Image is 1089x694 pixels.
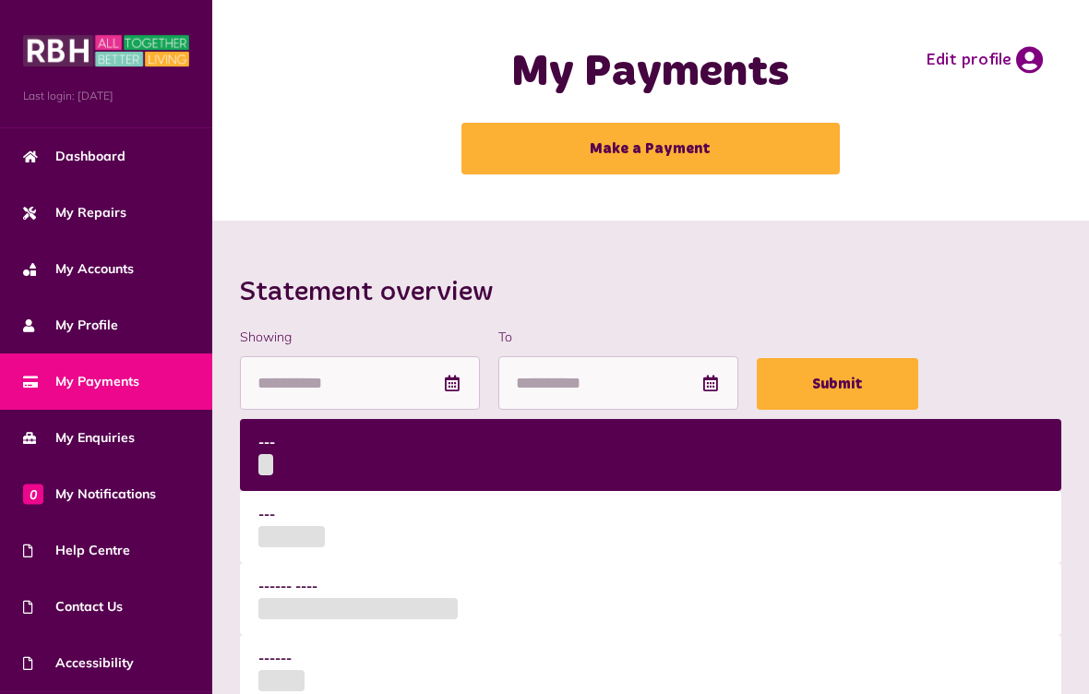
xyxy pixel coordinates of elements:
span: Contact Us [23,597,123,616]
span: My Payments [23,372,139,391]
span: My Accounts [23,259,134,279]
span: 0 [23,484,43,504]
a: Make a Payment [461,123,840,174]
span: My Enquiries [23,428,135,448]
span: My Repairs [23,203,126,222]
span: Accessibility [23,653,134,673]
span: Help Centre [23,541,130,560]
span: My Profile [23,316,118,335]
span: Last login: [DATE] [23,88,189,104]
a: Edit profile [926,46,1043,74]
img: MyRBH [23,32,189,69]
span: My Notifications [23,485,156,504]
span: Dashboard [23,147,126,166]
h1: My Payments [310,46,991,100]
